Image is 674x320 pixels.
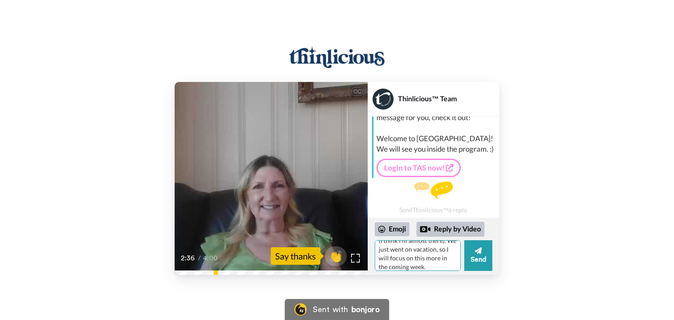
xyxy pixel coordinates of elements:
button: Send [464,240,492,271]
div: Reply by Video [420,224,430,235]
div: Reply by Video [416,222,484,237]
textarea: Hi! Thanks for following up. I'm just very behind on watching the videos and haven't gotten to th... [375,240,461,271]
div: Thinlicious™ Team [398,94,499,103]
img: Profile Image [373,89,394,110]
div: Emoji [375,222,409,236]
div: CC [351,87,362,96]
img: Full screen [351,254,360,263]
img: message.svg [414,181,453,199]
span: / [198,253,201,263]
div: Hi [PERSON_NAME], I recorded a message for you, check it out! Welcome to [GEOGRAPHIC_DATA]! We wi... [376,102,497,154]
span: 👏 [325,249,347,263]
div: Send Thinlicious™ a reply. [368,181,499,213]
img: Thinlicious® Team logo [289,45,385,69]
span: 4:00 [203,253,218,263]
a: Bonjoro Logo [285,299,389,320]
div: Say thanks [271,247,320,265]
button: 👏 [325,246,347,266]
span: 2:36 [181,253,196,263]
a: Login to TAS now! [376,159,461,177]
